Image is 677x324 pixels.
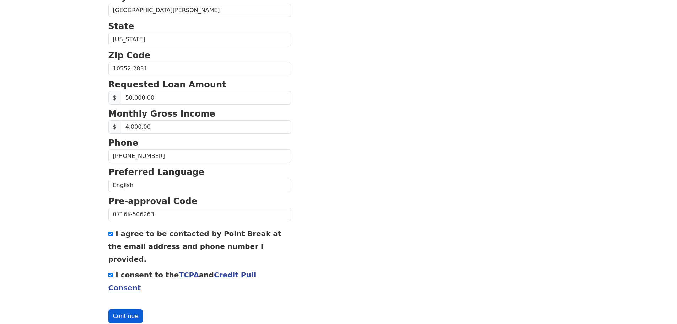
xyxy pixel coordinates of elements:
strong: Preferred Language [108,167,204,177]
p: Monthly Gross Income [108,107,291,120]
strong: Phone [108,138,139,148]
input: Phone [108,149,291,163]
input: Monthly Gross Income [121,120,291,134]
label: I agree to be contacted by Point Break at the email address and phone number I provided. [108,229,281,264]
strong: Requested Loan Amount [108,80,226,90]
strong: Pre-approval Code [108,196,198,206]
input: Requested Loan Amount [121,91,291,105]
strong: State [108,21,134,31]
input: Pre-approval Code [108,208,291,221]
input: City [108,4,291,17]
strong: Zip Code [108,51,151,60]
label: I consent to the and [108,271,256,292]
input: Zip Code [108,62,291,75]
span: $ [108,120,121,134]
span: $ [108,91,121,105]
a: TCPA [179,271,199,279]
button: Continue [108,309,143,323]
